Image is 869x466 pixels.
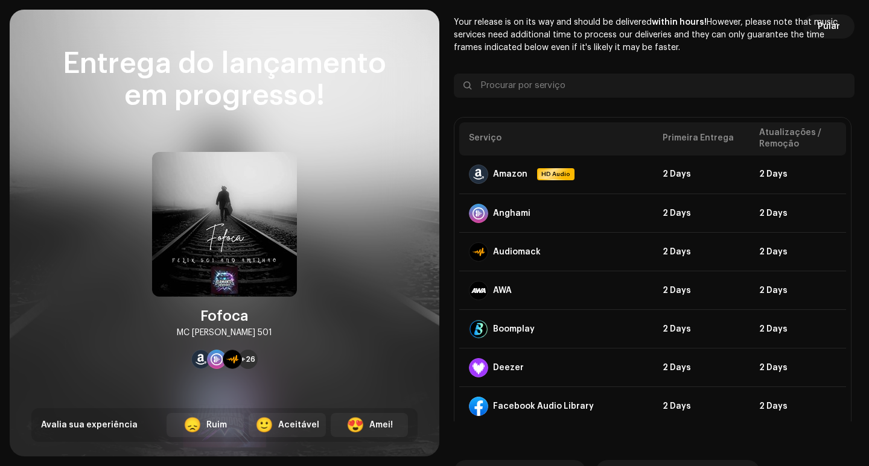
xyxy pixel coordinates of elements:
div: Aceitável [278,419,319,432]
td: 2 Days [750,156,846,194]
td: 2 Days [653,194,750,233]
td: 2 Days [750,233,846,271]
span: Avalia sua experiência [41,421,138,429]
div: 😞 [183,418,202,432]
span: +26 [241,354,255,364]
div: 😍 [346,418,364,432]
td: 2 Days [653,156,750,194]
td: 2 Days [653,348,750,387]
td: 2 Days [750,348,846,387]
img: 9ea45b35-8728-4100-8091-b9549cff4c89 [152,152,297,297]
span: HD Audio [538,169,573,179]
b: within hours! [652,18,707,27]
div: Audiomack [493,247,541,257]
td: 2 Days [750,271,846,310]
th: Atualizações / Remoção [750,122,846,156]
th: Serviço [459,122,653,156]
td: 2 Days [653,233,750,271]
td: 2 Days [750,387,846,426]
div: 🙂 [255,418,273,432]
td: 2 Days [653,310,750,348]
div: MC [PERSON_NAME] 501 [177,326,272,340]
button: Pular [803,14,855,39]
td: 2 Days [653,271,750,310]
input: Procurar por serviço [454,74,855,98]
div: Fofoca [200,306,249,326]
div: Ruim [206,419,227,432]
td: 2 Days [750,310,846,348]
td: 2 Days [750,194,846,233]
div: AWA [493,286,512,295]
div: Boomplay [493,324,535,334]
div: Deezer [493,363,524,373]
div: Amazon [493,169,527,179]
span: Pular [818,14,840,39]
div: Entrega do lançamento em progresso! [31,48,418,112]
td: 2 Days [653,387,750,426]
div: Facebook Audio Library [493,401,594,411]
th: Primeira Entrega [653,122,750,156]
div: Anghami [493,209,530,218]
div: Amei! [369,419,393,432]
p: Your release is on its way and should be delivered However, please note that music services need ... [454,16,855,54]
